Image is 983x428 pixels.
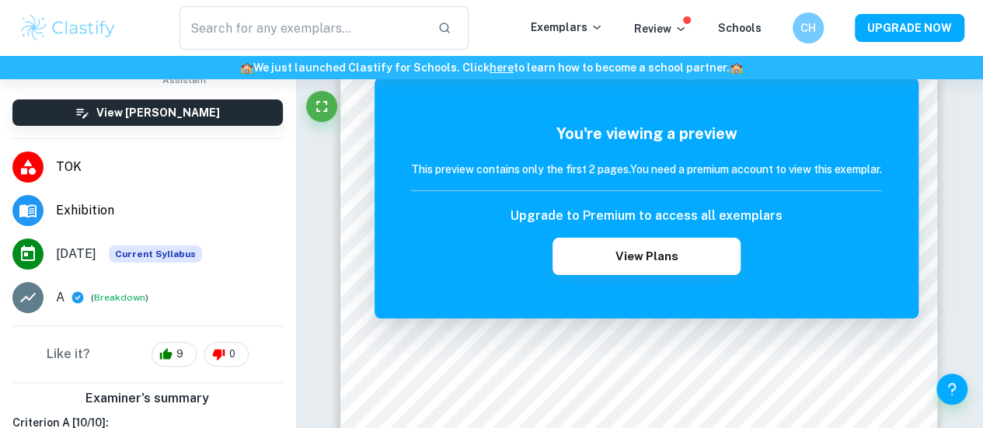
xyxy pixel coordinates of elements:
[168,346,192,362] span: 9
[221,346,244,362] span: 0
[800,19,817,37] h6: CH
[855,14,964,42] button: UPGRADE NOW
[240,61,253,74] span: 🏫
[553,238,741,275] button: View Plans
[56,288,64,307] p: A
[109,245,202,263] span: Current Syllabus
[56,158,283,176] span: TOK
[306,91,337,122] button: Fullscreen
[730,61,743,74] span: 🏫
[6,389,289,408] h6: Examiner's summary
[634,20,687,37] p: Review
[531,19,603,36] p: Exemplars
[180,6,425,50] input: Search for any exemplars...
[936,374,967,405] button: Help and Feedback
[411,161,882,178] h6: This preview contains only the first 2 pages. You need a premium account to view this exemplar.
[718,22,762,34] a: Schools
[490,61,514,74] a: here
[96,104,220,121] h6: View [PERSON_NAME]
[793,12,824,43] button: CH
[56,201,283,220] span: Exhibition
[3,59,980,76] h6: We just launched Clastify for Schools. Click to learn how to become a school partner.
[511,207,783,225] h6: Upgrade to Premium to access all exemplars
[411,122,882,145] h5: You're viewing a preview
[109,245,202,263] div: This exemplar is based on the current syllabus. Feel free to refer to it for inspiration/ideas wh...
[19,12,117,43] img: Clastify logo
[94,291,145,304] button: Breakdown
[47,345,90,364] h6: Like it?
[56,245,96,263] span: [DATE]
[91,291,148,305] span: ( )
[12,99,283,126] button: View [PERSON_NAME]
